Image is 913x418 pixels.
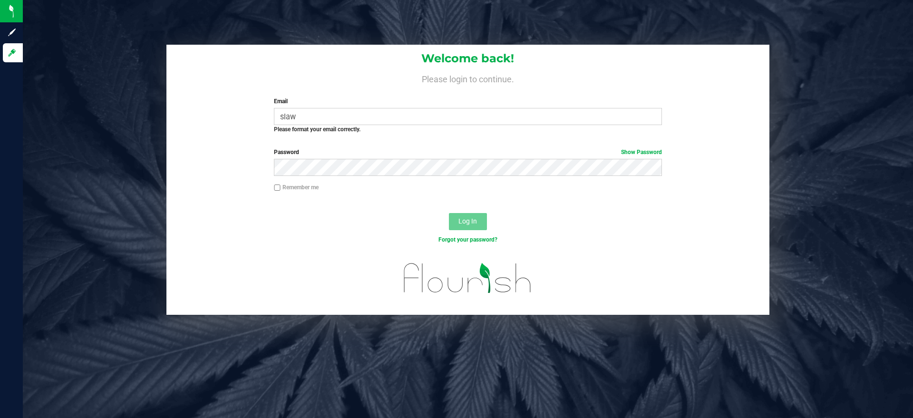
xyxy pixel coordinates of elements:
[458,217,477,225] span: Log In
[621,149,662,156] a: Show Password
[438,236,497,243] a: Forgot your password?
[274,97,661,106] label: Email
[274,126,360,133] strong: Please format your email correctly.
[274,183,319,192] label: Remember me
[166,52,769,65] h1: Welcome back!
[392,254,543,302] img: flourish_logo.svg
[449,213,487,230] button: Log In
[166,72,769,84] h4: Please login to continue.
[274,185,281,191] input: Remember me
[274,149,299,156] span: Password
[7,28,17,37] inline-svg: Sign up
[7,48,17,58] inline-svg: Log in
